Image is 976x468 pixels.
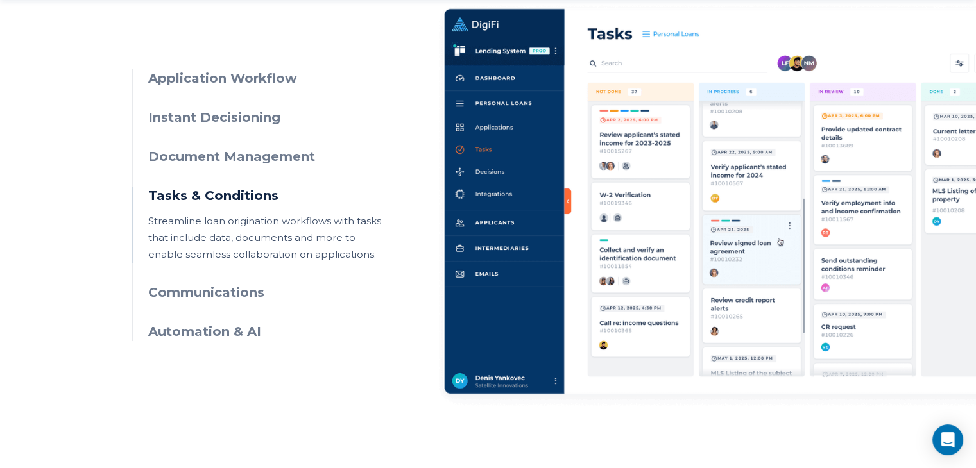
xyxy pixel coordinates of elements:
h3: Tasks & Conditions [148,187,381,205]
h3: Instant Decisioning [148,108,381,127]
h3: Automation & AI [148,322,381,341]
h3: Document Management [148,147,381,166]
h3: Communications [148,283,381,302]
div: Open Intercom Messenger [932,424,963,455]
p: Streamline loan origination workflows with tasks that include data, documents and more to enable ... [148,213,381,263]
h3: Application Workflow [148,69,381,88]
